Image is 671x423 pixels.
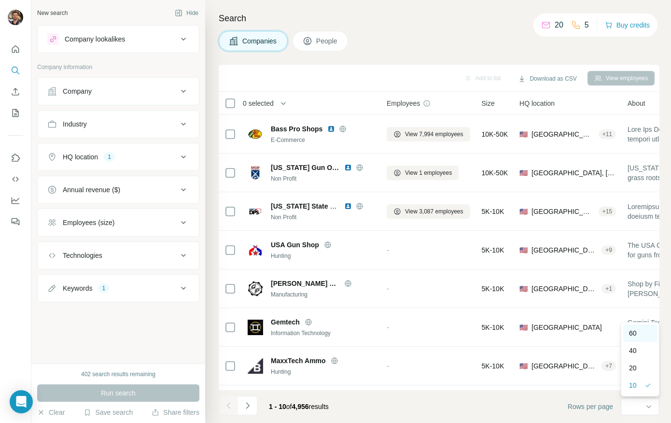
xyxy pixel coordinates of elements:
button: Keywords1 [38,277,199,300]
span: - [387,324,389,331]
img: Logo of Gemtech [248,320,263,335]
button: Share filters [152,408,199,417]
div: Non Profit [271,213,375,222]
span: Bass Pro Shops [271,124,322,134]
p: 40 [629,346,637,355]
span: 🇺🇸 [519,168,528,178]
button: View 3,087 employees [387,204,470,219]
img: Avatar [8,10,23,25]
div: Company [63,86,92,96]
div: Hunting [271,367,375,376]
button: Use Surfe API [8,170,23,188]
img: Logo of MaxxTech Ammo [248,358,263,374]
div: New search [37,9,68,17]
div: Keywords [63,283,92,293]
span: 5K-10K [482,323,504,332]
span: of [286,403,292,410]
span: 🇺🇸 [519,323,528,332]
span: 🇺🇸 [519,207,528,216]
img: Logo of Galloway precision [248,281,263,296]
div: Hunting [271,252,375,260]
button: Use Surfe on LinkedIn [8,149,23,167]
span: 4,956 [292,403,309,410]
span: - [387,285,389,293]
div: E-Commerce [271,136,375,144]
p: 20 [555,19,563,31]
span: Employees [387,99,420,108]
span: 🇺🇸 [519,361,528,371]
button: Technologies [38,244,199,267]
button: Industry [38,113,199,136]
button: Company lookalikes [38,28,199,51]
span: About [628,99,645,108]
h4: Search [219,12,659,25]
span: - [387,362,389,370]
span: 10K-50K [482,168,508,178]
div: Company lookalikes [65,34,125,44]
span: [US_STATE] State Highway Patrol [271,202,379,210]
p: 20 [629,363,637,373]
p: Company information [37,63,199,71]
span: USA Gun Shop [271,240,319,250]
img: LinkedIn logo [327,125,335,133]
button: Company [38,80,199,103]
span: [US_STATE] Gun Owners [271,163,339,172]
span: People [316,36,338,46]
button: My lists [8,104,23,122]
button: HQ location1 [38,145,199,169]
span: 🇺🇸 [519,245,528,255]
span: 🇺🇸 [519,284,528,294]
span: Rows per page [568,402,613,411]
span: 🇺🇸 [519,129,528,139]
div: + 7 [601,362,616,370]
span: [GEOGRAPHIC_DATA], [US_STATE] [531,168,616,178]
button: Hide [168,6,205,20]
span: HQ location [519,99,555,108]
span: [GEOGRAPHIC_DATA] [531,284,598,294]
img: Logo of Bass Pro Shops [248,127,263,142]
button: View 7,994 employees [387,127,470,141]
img: Logo of North Carolina State Highway Patrol [248,204,263,219]
p: 5 [585,19,589,31]
span: [PERSON_NAME] precision [271,279,339,288]
span: [GEOGRAPHIC_DATA], [US_STATE] [531,207,595,216]
button: Annual revenue ($) [38,178,199,201]
p: 10 [629,381,637,390]
span: 5K-10K [482,284,504,294]
button: View 1 employees [387,166,459,180]
button: Enrich CSV [8,83,23,100]
div: 1 [98,284,109,293]
div: 402 search results remaining [81,370,155,379]
button: Buy credits [605,18,650,32]
div: Annual revenue ($) [63,185,120,195]
button: Dashboard [8,192,23,209]
span: View 7,994 employees [405,130,463,139]
span: - [387,246,389,254]
span: 10K-50K [482,129,508,139]
div: Technologies [63,251,102,260]
span: View 3,087 employees [405,207,463,216]
img: Logo of Michigan Gun Owners [248,165,263,181]
button: Save search [84,408,133,417]
span: [GEOGRAPHIC_DATA] [531,323,602,332]
div: + 9 [601,246,616,254]
span: 5K-10K [482,245,504,255]
button: Download as CSV [511,71,583,86]
div: Manufacturing [271,290,375,299]
p: 60 [629,328,637,338]
button: Employees (size) [38,211,199,234]
span: Size [482,99,495,108]
span: [GEOGRAPHIC_DATA], [US_STATE] [531,129,595,139]
button: Clear [37,408,65,417]
img: LinkedIn logo [344,202,352,210]
span: 0 selected [243,99,274,108]
div: Industry [63,119,87,129]
div: Non Profit [271,174,375,183]
button: Navigate to next page [238,396,257,415]
button: Search [8,62,23,79]
span: 5K-10K [482,361,504,371]
button: Feedback [8,213,23,230]
span: Companies [242,36,278,46]
img: Logo of USA Gun Shop [248,242,263,258]
div: + 11 [599,130,616,139]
